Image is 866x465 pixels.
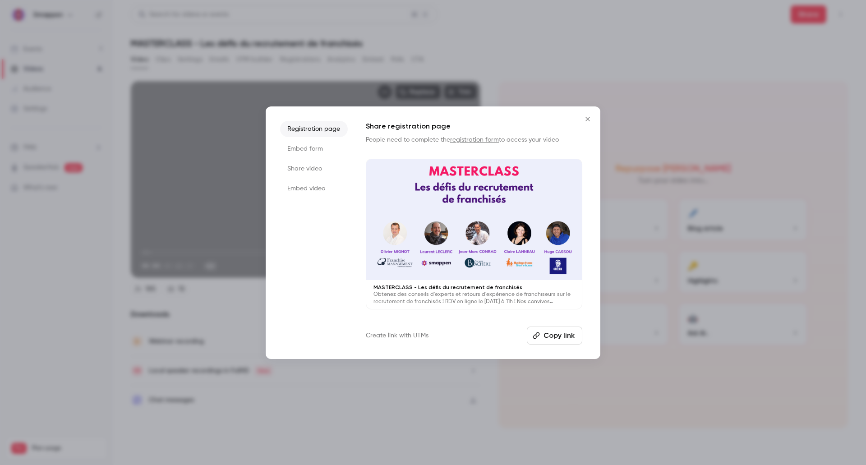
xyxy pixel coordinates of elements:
p: Obtenez des conseils d'experts et retours d'expérience de franchiseurs sur le recrutement de fran... [373,291,575,305]
li: Embed form [280,141,348,157]
p: MASTERCLASS - Les défis du recrutement de franchisés [373,284,575,291]
a: registration form [450,137,499,143]
h1: Share registration page [366,121,582,132]
p: People need to complete the to access your video [366,135,582,144]
a: MASTERCLASS - Les défis du recrutement de franchisésObtenez des conseils d'experts et retours d'e... [366,159,582,310]
button: Close [579,110,597,128]
li: Share video [280,161,348,177]
li: Embed video [280,180,348,197]
li: Registration page [280,121,348,137]
button: Copy link [527,327,582,345]
a: Create link with UTMs [366,331,428,340]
